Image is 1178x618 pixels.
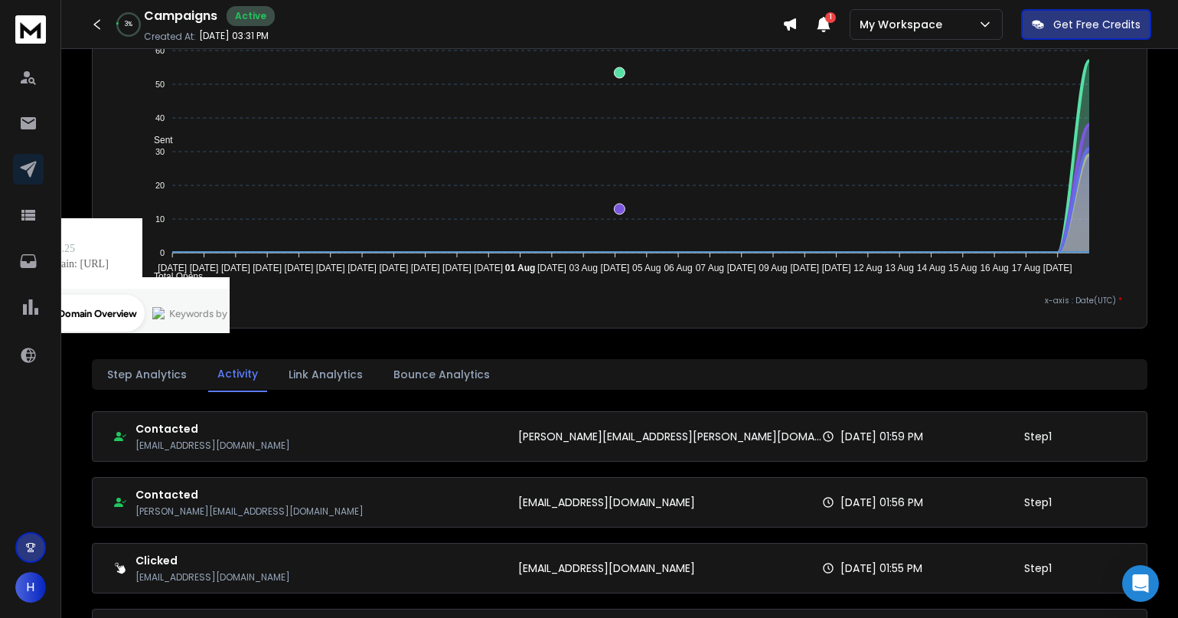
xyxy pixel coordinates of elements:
tspan: 03 Aug [569,263,597,273]
tspan: 13 Aug [886,263,914,273]
tspan: [DATE] [442,263,472,273]
tspan: 07 Aug [696,263,724,273]
tspan: [DATE] [727,263,756,273]
tspan: [DATE] [316,263,345,273]
tspan: 40 [155,113,165,123]
button: H [15,572,46,603]
div: Domain: [URL] [40,40,109,52]
tspan: 20 [155,181,165,190]
p: My Workspace [860,17,948,32]
tspan: [DATE] [221,263,250,273]
tspan: 14 Aug [917,263,945,273]
p: 3 % [125,20,132,29]
tspan: [DATE] [158,263,187,273]
tspan: [DATE] [411,263,440,273]
p: [EMAIL_ADDRESS][DOMAIN_NAME] [135,571,290,584]
h1: Contacted [135,487,364,502]
p: Step 1 [1024,429,1052,444]
tspan: [DATE] [474,263,503,273]
button: Activity [208,357,267,392]
tspan: 15 Aug [948,263,977,273]
p: [DATE] 01:56 PM [840,495,923,510]
p: [EMAIL_ADDRESS][DOMAIN_NAME] [518,561,695,576]
tspan: [DATE] [253,263,282,273]
div: Domain Overview [58,90,137,100]
div: v 4.0.25 [43,25,75,37]
h1: Clicked [135,553,290,568]
tspan: 16 Aug [981,263,1009,273]
tspan: 60 [155,46,165,55]
tspan: [DATE] [284,263,313,273]
tspan: 09 Aug [759,263,787,273]
h1: Campaigns [144,7,217,25]
div: Keywords by Traffic [169,90,258,100]
tspan: [DATE] [822,263,851,273]
p: [PERSON_NAME][EMAIL_ADDRESS][DOMAIN_NAME] [135,505,364,518]
tspan: 50 [155,80,165,89]
tspan: 06 Aug [664,263,692,273]
button: Step Analytics [98,358,196,391]
p: Created At: [144,31,196,43]
tspan: [DATE] [790,263,819,273]
tspan: 30 [155,147,165,156]
p: Step 1 [1024,495,1052,510]
p: Step 1 [1024,561,1052,576]
img: tab_domain_overview_orange.svg [41,89,54,101]
img: logo [15,15,46,44]
span: Sent [142,135,173,146]
p: [DATE] 03:31 PM [199,30,269,42]
p: x-axis : Date(UTC) [117,295,1122,306]
tspan: [DATE] [537,263,566,273]
p: [DATE] 01:55 PM [840,561,922,576]
tspan: [DATE] [1043,263,1072,273]
span: 1 [825,12,836,23]
tspan: 05 Aug [632,263,661,273]
tspan: 12 Aug [853,263,882,273]
div: Active [227,6,275,26]
button: Get Free Credits [1021,9,1151,40]
img: website_grey.svg [24,40,37,52]
tspan: 10 [155,214,165,224]
tspan: [DATE] [189,263,218,273]
h1: Contacted [135,421,290,437]
div: Open Intercom Messenger [1122,565,1159,602]
tspan: [DATE] [348,263,377,273]
p: [PERSON_NAME][EMAIL_ADDRESS][PERSON_NAME][DOMAIN_NAME] [518,429,821,444]
button: Bounce Analytics [384,358,499,391]
span: Total Opens [142,271,203,282]
img: logo_orange.svg [24,25,37,37]
tspan: 01 Aug [505,263,536,273]
p: [DATE] 01:59 PM [840,429,923,444]
tspan: 0 [160,248,165,257]
tspan: 17 Aug [1012,263,1040,273]
tspan: [DATE] [601,263,630,273]
p: [EMAIL_ADDRESS][DOMAIN_NAME] [135,440,290,452]
p: Get Free Credits [1053,17,1140,32]
img: tab_keywords_by_traffic_grey.svg [152,89,165,101]
tspan: [DATE] [379,263,408,273]
p: [EMAIL_ADDRESS][DOMAIN_NAME] [518,495,695,510]
button: Link Analytics [279,358,372,391]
